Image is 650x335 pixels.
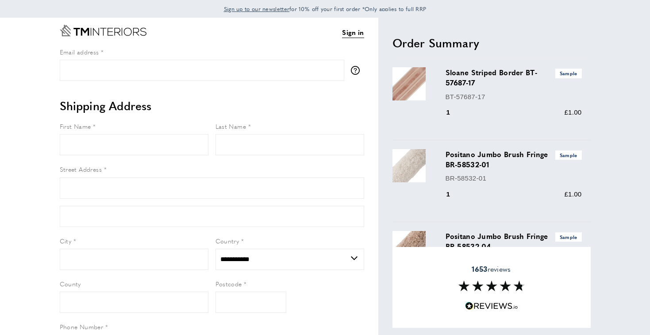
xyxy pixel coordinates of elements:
[446,92,582,102] p: BT-57687-17
[555,232,582,242] span: Sample
[60,236,72,245] span: City
[392,67,426,100] img: Sloane Striped Border BT-57687-17
[472,263,487,273] strong: 1653
[224,4,290,13] a: Sign up to our newsletter
[215,279,242,288] span: Postcode
[224,5,290,13] span: Sign up to our newsletter
[342,27,364,38] a: Sign in
[446,67,582,88] h3: Sloane Striped Border BT-57687-17
[60,47,99,56] span: Email address
[555,150,582,160] span: Sample
[60,322,104,331] span: Phone Number
[446,149,582,169] h3: Positano Jumbo Brush Fringe BR-58532-01
[446,173,582,184] p: BR-58532-01
[472,264,511,273] span: reviews
[392,35,591,51] h2: Order Summary
[564,190,581,198] span: £1.00
[60,98,364,114] h2: Shipping Address
[392,149,426,182] img: Positano Jumbo Brush Fringe BR-58532-01
[351,66,364,75] button: More information
[60,25,146,36] a: Go to Home page
[224,5,427,13] span: for 10% off your first order *Only applies to full RRP
[446,189,463,200] div: 1
[60,165,102,173] span: Street Address
[392,231,426,264] img: Positano Jumbo Brush Fringe BR-58532-04
[458,281,525,291] img: Reviews section
[446,231,582,251] h3: Positano Jumbo Brush Fringe BR-58532-04
[215,236,239,245] span: Country
[555,69,582,78] span: Sample
[60,279,81,288] span: County
[215,122,246,131] span: Last Name
[465,302,518,310] img: Reviews.io 5 stars
[60,122,91,131] span: First Name
[564,108,581,116] span: £1.00
[446,107,463,118] div: 1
